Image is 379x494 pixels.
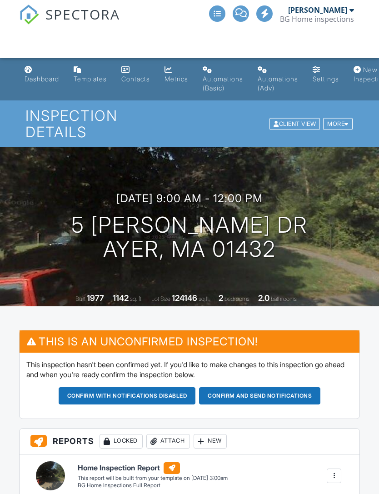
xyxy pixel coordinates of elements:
[25,75,59,83] div: Dashboard
[323,118,353,130] div: More
[87,293,104,303] div: 1977
[78,482,228,489] div: BG Home Inspections Full Report
[19,12,120,31] a: SPECTORA
[199,62,247,97] a: Automations (Basic)
[254,62,302,97] a: Automations (Advanced)
[280,15,354,24] div: BG Home inspections
[172,293,197,303] div: 124146
[21,62,63,88] a: Dashboard
[269,118,320,130] div: Client View
[19,5,39,25] img: The Best Home Inspection Software - Spectora
[20,330,360,353] h3: This is an Unconfirmed Inspection!
[199,295,210,302] span: sq.ft.
[100,434,143,449] div: Locked
[113,293,129,303] div: 1142
[75,295,85,302] span: Built
[288,5,347,15] div: [PERSON_NAME]
[165,75,188,83] div: Metrics
[130,295,143,302] span: sq. ft.
[258,75,298,92] div: Automations (Adv)
[219,293,223,303] div: 2
[161,62,192,88] a: Metrics
[313,75,339,83] div: Settings
[271,295,297,302] span: bathrooms
[20,429,360,454] h3: Reports
[78,474,228,482] div: This report will be built from your template on [DATE] 3:00am
[78,462,228,474] h6: Home Inspection Report
[224,295,249,302] span: bedrooms
[71,213,308,261] h1: 5 [PERSON_NAME] Dr Ayer, MA 01432
[70,62,110,88] a: Templates
[199,387,320,404] button: Confirm and send notifications
[25,108,354,140] h1: Inspection Details
[74,75,107,83] div: Templates
[116,192,263,205] h3: [DATE] 9:00 am - 12:00 pm
[151,295,170,302] span: Lot Size
[45,5,120,24] span: SPECTORA
[258,293,269,303] div: 2.0
[121,75,150,83] div: Contacts
[269,120,322,127] a: Client View
[309,62,343,88] a: Settings
[194,434,227,449] div: New
[59,387,196,404] button: Confirm with notifications disabled
[118,62,154,88] a: Contacts
[26,359,353,380] p: This inspection hasn't been confirmed yet. If you'd like to make changes to this inspection go ah...
[203,75,243,92] div: Automations (Basic)
[146,434,190,449] div: Attach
